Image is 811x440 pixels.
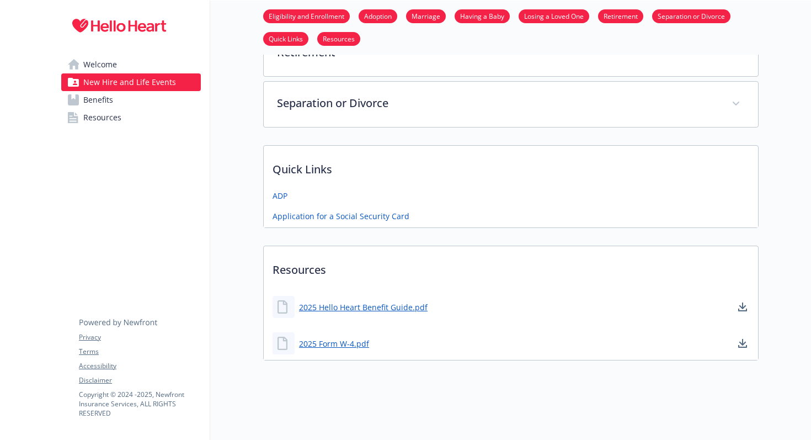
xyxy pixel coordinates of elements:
a: Quick Links [263,33,308,44]
a: Resources [317,33,360,44]
a: Application for a Social Security Card [273,210,409,222]
a: Marriage [406,10,446,21]
span: Resources [83,109,121,126]
p: Resources [264,246,758,287]
p: Separation or Divorce [277,95,718,112]
a: Benefits [61,91,201,109]
a: download document [736,300,749,314]
a: Having a Baby [455,10,510,21]
p: Copyright © 2024 - 2025 , Newfront Insurance Services, ALL RIGHTS RESERVED [79,390,200,418]
a: Welcome [61,56,201,73]
a: New Hire and Life Events [61,73,201,91]
a: Separation or Divorce [652,10,730,21]
a: Resources [61,109,201,126]
a: Adoption [359,10,397,21]
div: Separation or Divorce [264,82,758,127]
span: Welcome [83,56,117,73]
a: Retirement [598,10,643,21]
p: Quick Links [264,146,758,187]
a: Privacy [79,332,200,342]
a: 2025 Form W-4.pdf [299,338,369,349]
a: download document [736,337,749,350]
a: Disclaimer [79,375,200,385]
a: Eligibility and Enrollment [263,10,350,21]
span: Benefits [83,91,113,109]
a: Terms [79,347,200,357]
a: ADP [273,190,287,202]
a: Accessibility [79,361,200,371]
span: New Hire and Life Events [83,73,176,91]
a: 2025 Hello Heart Benefit Guide.pdf [299,301,428,313]
a: Losing a Loved One [519,10,589,21]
